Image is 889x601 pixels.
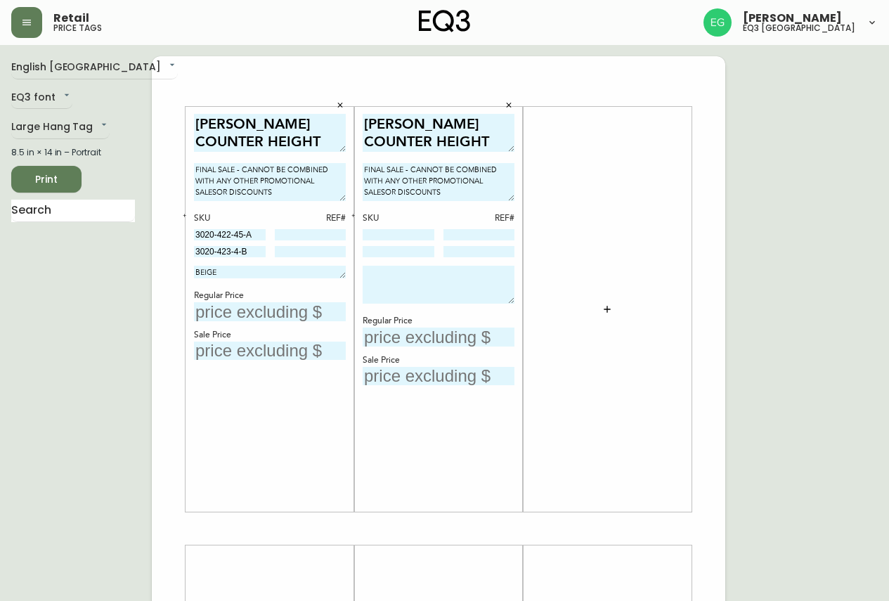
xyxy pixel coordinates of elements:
input: price excluding $ [194,342,346,361]
input: price excluding $ [194,302,346,321]
textarea: [PERSON_NAME] COUNTER HEIGHT STOOL [363,114,514,153]
textarea: BEIGE [194,266,346,278]
div: English [GEOGRAPHIC_DATA] [11,56,178,79]
button: Print [11,166,82,193]
div: Regular Price [194,290,346,302]
span: Print [22,171,70,188]
div: Sale Price [194,329,346,342]
textarea: [PERSON_NAME] COUNTER HEIGHT STOOL [194,114,346,153]
img: logo [419,10,471,32]
div: 8.5 in × 14 in – Portrait [11,146,135,159]
div: EQ3 font [11,86,72,110]
textarea: FINAL SALE - CANNOT BE COMBINED WITH ANY OTHER PROMOTIONAL SALESOR DISCOUNTS [194,163,346,201]
h5: eq3 [GEOGRAPHIC_DATA] [743,24,855,32]
div: SKU [363,212,434,225]
h5: price tags [53,24,102,32]
input: price excluding $ [363,367,514,386]
span: [PERSON_NAME] [743,13,842,24]
input: price excluding $ [363,328,514,347]
input: Search [11,200,135,222]
div: Regular Price [363,315,514,328]
img: db11c1629862fe82d63d0774b1b54d2b [703,8,732,37]
textarea: FINAL SALE - CANNOT BE COMBINED WITH ANY OTHER PROMOTIONAL SALESOR DISCOUNTS [363,163,514,201]
div: REF# [443,212,515,225]
div: Large Hang Tag [11,116,110,139]
div: REF# [275,212,346,225]
div: Sale Price [363,354,514,367]
div: SKU [194,212,266,225]
span: Retail [53,13,89,24]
